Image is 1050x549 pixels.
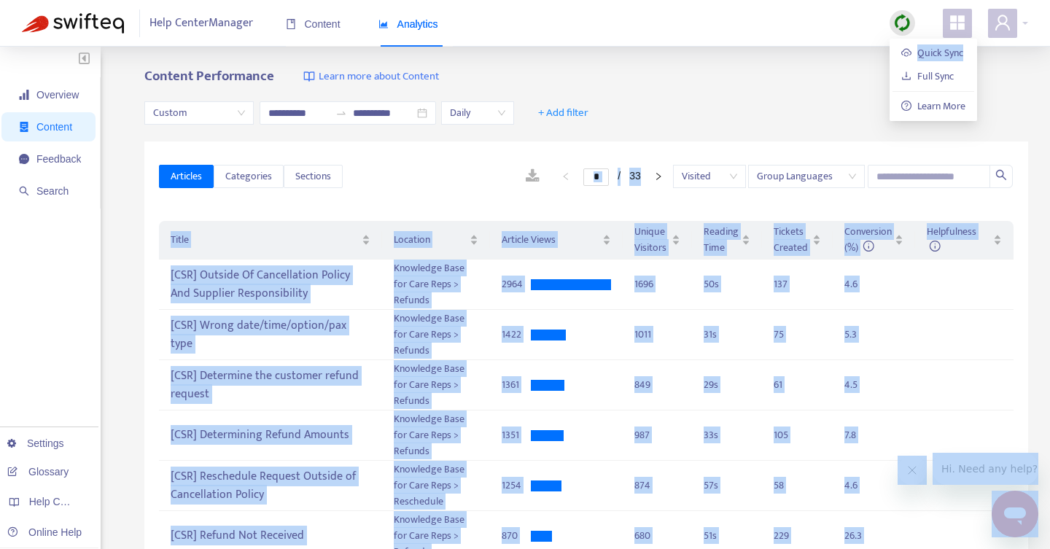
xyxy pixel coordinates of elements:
[7,466,69,478] a: Glossary
[538,104,588,122] span: + Add filter
[634,427,680,443] div: 987
[774,478,803,494] div: 58
[382,221,490,260] th: Location
[7,437,64,449] a: Settings
[844,377,874,393] div: 4.5
[36,153,81,165] span: Feedback
[382,360,490,410] td: Knowledge Base for Care Reps > Refunds
[171,364,370,406] div: [CSR] Determine the customer refund request
[647,168,670,185] li: Next Page
[762,221,833,260] th: Tickets Created
[382,260,490,310] td: Knowledge Base for Care Reps > Refunds
[992,491,1038,537] iframe: Button to launch messaging window
[171,232,358,248] span: Title
[634,327,680,343] div: 1011
[29,496,89,507] span: Help Centers
[295,168,331,184] span: Sections
[149,9,253,37] span: Help Center Manager
[583,168,640,185] li: 1/33
[502,528,531,544] div: 870
[634,528,680,544] div: 680
[692,221,762,260] th: Reading Time
[949,14,966,31] span: appstore
[554,168,577,185] button: left
[286,19,296,29] span: book
[647,168,670,185] button: right
[682,166,737,187] span: Visited
[994,14,1011,31] span: user
[618,170,621,182] span: /
[844,478,874,494] div: 4.6
[382,410,490,461] td: Knowledge Base for Care Reps > Refunds
[901,44,963,61] a: Quick Sync
[893,14,911,32] img: sync.dc5367851b00ba804db3.png
[704,427,750,443] div: 33 s
[19,154,29,164] span: message
[704,478,750,494] div: 57 s
[634,478,680,494] div: 874
[844,276,874,292] div: 4.6
[450,102,505,124] span: Daily
[303,69,439,85] a: Learn more about Content
[561,172,570,181] span: left
[995,169,1007,181] span: search
[774,377,803,393] div: 61
[844,327,874,343] div: 5.3
[171,524,370,548] div: [CSR] Refund Not Received
[774,427,803,443] div: 105
[19,90,29,100] span: signal
[502,232,599,248] span: Article Views
[382,310,490,360] td: Knowledge Base for Care Reps > Refunds
[171,314,370,356] div: [CSR] Wrong date/time/option/pax type
[284,165,343,188] button: Sections
[22,13,124,34] img: Swifteq
[335,107,347,119] span: swap-right
[774,224,809,256] span: Tickets Created
[225,168,272,184] span: Categories
[774,327,803,343] div: 75
[303,71,315,82] img: image-link
[214,165,284,188] button: Categories
[378,19,389,29] span: area-chart
[634,377,680,393] div: 849
[774,528,803,544] div: 229
[171,424,370,448] div: [CSR] Determining Refund Amounts
[502,427,531,443] div: 1351
[901,68,954,85] a: Full Sync
[153,102,245,124] span: Custom
[319,69,439,85] span: Learn more about Content
[844,223,892,256] span: Conversion (%)
[19,186,29,196] span: search
[927,223,976,256] span: Helpfulness
[654,172,663,181] span: right
[634,276,680,292] div: 1696
[774,276,803,292] div: 137
[757,166,856,187] span: Group Languages
[623,221,692,260] th: Unique Visitors
[527,101,599,125] button: + Add filter
[7,526,82,538] a: Online Help
[844,528,874,544] div: 26.3
[171,263,370,305] div: [CSR] Outside Of Cancellation Policy And Supplier Responsibility
[490,221,623,260] th: Article Views
[901,98,965,114] a: question-circleLearn More
[36,89,79,101] span: Overview
[286,18,341,30] span: Content
[159,221,381,260] th: Title
[704,377,750,393] div: 29 s
[378,18,438,30] span: Analytics
[502,276,531,292] div: 2964
[933,453,1038,485] iframe: Message from company
[36,185,69,197] span: Search
[898,456,927,485] iframe: Close message
[704,528,750,544] div: 51 s
[554,168,577,185] li: Previous Page
[171,464,370,507] div: [CSR] Reschedule Request Outside of Cancellation Policy
[844,427,874,443] div: 7.8
[502,327,531,343] div: 1422
[36,121,72,133] span: Content
[19,122,29,132] span: container
[144,65,274,87] b: Content Performance
[335,107,347,119] span: to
